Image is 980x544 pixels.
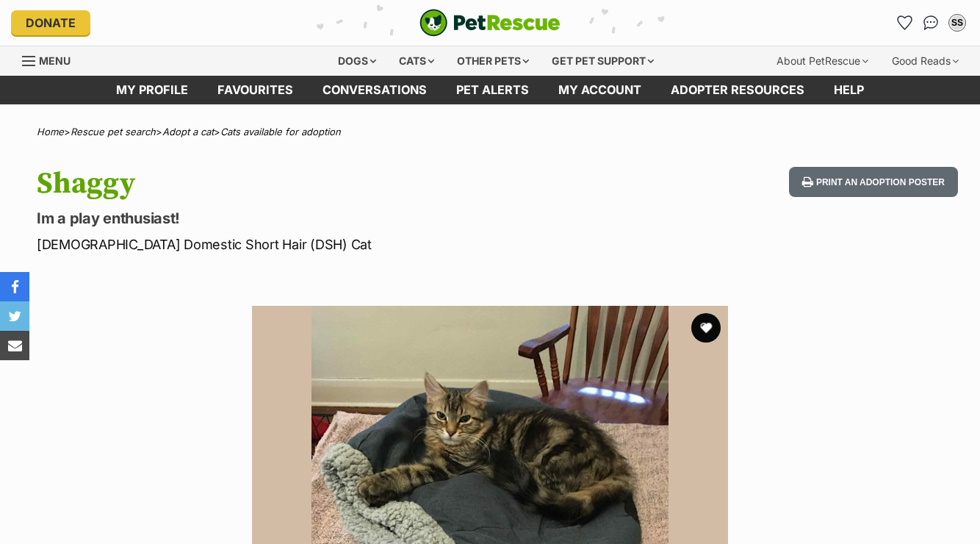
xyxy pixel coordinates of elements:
[101,76,203,104] a: My profile
[71,126,156,137] a: Rescue pet search
[447,46,539,76] div: Other pets
[37,208,598,229] p: Im a play enthusiast!
[544,76,656,104] a: My account
[893,11,969,35] ul: Account quick links
[419,9,561,37] a: PetRescue
[882,46,969,76] div: Good Reads
[656,76,819,104] a: Adopter resources
[950,15,965,30] div: SS
[37,126,64,137] a: Home
[11,10,90,35] a: Donate
[39,54,71,67] span: Menu
[893,11,916,35] a: Favourites
[819,76,879,104] a: Help
[220,126,341,137] a: Cats available for adoption
[308,76,442,104] a: conversations
[203,76,308,104] a: Favourites
[919,11,943,35] a: Conversations
[37,235,598,254] p: [DEMOGRAPHIC_DATA] Domestic Short Hair (DSH) Cat
[945,11,969,35] button: My account
[541,46,664,76] div: Get pet support
[442,76,544,104] a: Pet alerts
[691,313,721,343] button: favourite
[37,167,598,201] h1: Shaggy
[162,126,214,137] a: Adopt a cat
[766,46,879,76] div: About PetRescue
[923,15,939,30] img: chat-41dd97257d64d25036548639549fe6c8038ab92f7586957e7f3b1b290dea8141.svg
[389,46,444,76] div: Cats
[328,46,386,76] div: Dogs
[419,9,561,37] img: logo-cat-932fe2b9b8326f06289b0f2fb663e598f794de774fb13d1741a6617ecf9a85b4.svg
[22,46,81,73] a: Menu
[789,167,958,197] button: Print an adoption poster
